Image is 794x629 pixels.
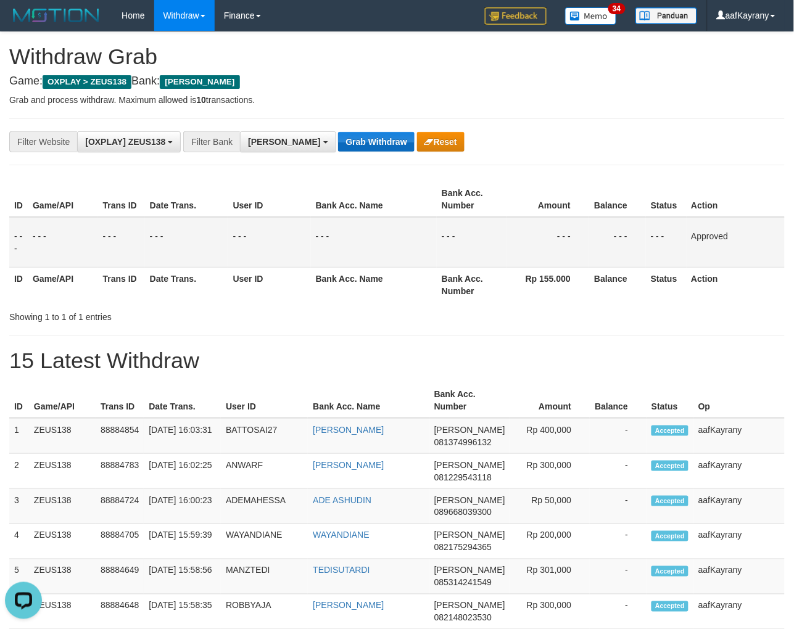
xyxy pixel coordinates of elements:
[9,559,29,594] td: 5
[313,565,370,575] a: TEDISUTARDI
[437,217,507,268] td: - - -
[651,461,689,471] span: Accepted
[590,489,647,524] td: -
[510,454,590,489] td: Rp 300,000
[9,75,785,88] h4: Game: Bank:
[144,559,221,594] td: [DATE] 15:58:56
[221,383,308,418] th: User ID
[693,383,785,418] th: Op
[183,131,240,152] div: Filter Bank
[228,217,311,268] td: - - -
[589,217,646,268] td: - - -
[313,601,384,610] a: [PERSON_NAME]
[28,217,98,268] td: - - -
[437,267,507,302] th: Bank Acc. Number
[98,267,145,302] th: Trans ID
[693,489,785,524] td: aafKayrany
[687,267,785,302] th: Action
[651,531,689,541] span: Accepted
[434,437,492,447] span: Copy 081374996132 to clipboard
[437,182,507,217] th: Bank Acc. Number
[221,524,308,559] td: WAYANDIANE
[589,267,646,302] th: Balance
[9,94,785,106] p: Grab and process withdraw. Maximum allowed is transactions.
[485,7,547,25] img: Feedback.jpg
[510,489,590,524] td: Rp 50,000
[145,267,228,302] th: Date Trans.
[28,182,98,217] th: Game/API
[145,182,228,217] th: Date Trans.
[417,132,465,152] button: Reset
[29,383,96,418] th: Game/API
[98,182,145,217] th: Trans ID
[144,524,221,559] td: [DATE] 15:59:39
[313,530,370,540] a: WAYANDIANE
[29,559,96,594] td: ZEUS138
[311,217,437,268] td: - - -
[693,454,785,489] td: aafKayrany
[434,565,505,575] span: [PERSON_NAME]
[9,182,28,217] th: ID
[510,418,590,454] td: Rp 400,000
[96,418,144,454] td: 88884854
[590,383,647,418] th: Balance
[651,601,689,612] span: Accepted
[9,383,29,418] th: ID
[565,7,617,25] img: Button%20Memo.svg
[9,524,29,559] td: 4
[507,182,590,217] th: Amount
[248,137,320,147] span: [PERSON_NAME]
[9,348,785,373] h1: 15 Latest Withdraw
[228,182,311,217] th: User ID
[96,383,144,418] th: Trans ID
[85,137,165,147] span: [OXPLAY] ZEUS138
[434,425,505,435] span: [PERSON_NAME]
[77,131,181,152] button: [OXPLAY] ZEUS138
[429,383,510,418] th: Bank Acc. Number
[434,530,505,540] span: [PERSON_NAME]
[608,3,625,14] span: 34
[434,601,505,610] span: [PERSON_NAME]
[434,460,505,470] span: [PERSON_NAME]
[434,495,505,505] span: [PERSON_NAME]
[144,454,221,489] td: [DATE] 16:02:25
[590,524,647,559] td: -
[5,5,42,42] button: Open LiveChat chat widget
[646,267,686,302] th: Status
[693,524,785,559] td: aafKayrany
[507,267,590,302] th: Rp 155.000
[29,418,96,454] td: ZEUS138
[9,454,29,489] td: 2
[434,472,492,482] span: Copy 081229543118 to clipboard
[434,578,492,588] span: Copy 085314241549 to clipboard
[29,454,96,489] td: ZEUS138
[221,454,308,489] td: ANWARF
[96,524,144,559] td: 88884705
[590,454,647,489] td: -
[196,95,206,105] strong: 10
[693,559,785,594] td: aafKayrany
[9,267,28,302] th: ID
[96,454,144,489] td: 88884783
[510,383,590,418] th: Amount
[9,489,29,524] td: 3
[144,418,221,454] td: [DATE] 16:03:31
[308,383,429,418] th: Bank Acc. Name
[240,131,336,152] button: [PERSON_NAME]
[9,306,321,323] div: Showing 1 to 1 of 1 entries
[646,217,686,268] td: - - -
[434,613,492,623] span: Copy 082148023530 to clipboard
[590,418,647,454] td: -
[43,75,131,89] span: OXPLAY > ZEUS138
[160,75,239,89] span: [PERSON_NAME]
[647,383,693,418] th: Status
[29,524,96,559] td: ZEUS138
[693,418,785,454] td: aafKayrany
[507,217,590,268] td: - - -
[145,217,228,268] td: - - -
[651,566,689,577] span: Accepted
[96,489,144,524] td: 88884724
[29,489,96,524] td: ZEUS138
[646,182,686,217] th: Status
[635,7,697,24] img: panduan.png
